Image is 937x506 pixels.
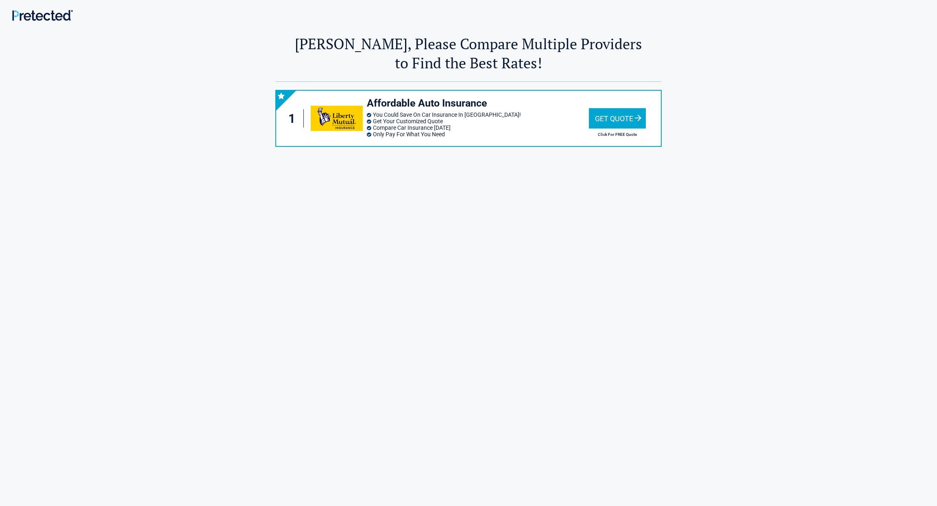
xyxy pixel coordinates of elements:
li: Compare Car Insurance [DATE] [367,124,589,131]
img: Main Logo [12,10,73,21]
h3: Affordable Auto Insurance [367,97,589,110]
h2: [PERSON_NAME], Please Compare Multiple Providers to Find the Best Rates! [275,34,662,72]
li: You Could Save On Car Insurance In [GEOGRAPHIC_DATA]! [367,111,589,118]
div: 1 [284,109,304,128]
li: Only Pay For What You Need [367,131,589,137]
img: libertymutual's logo [311,106,363,131]
div: Get Quote [589,108,646,129]
h2: Click For FREE Quote [589,132,646,137]
li: Get Your Customized Quote [367,118,589,124]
